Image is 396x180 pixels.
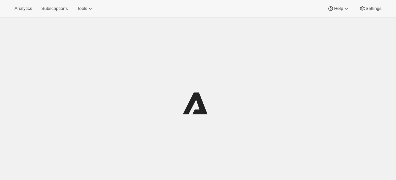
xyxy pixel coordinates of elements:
[323,4,353,13] button: Help
[334,6,343,11] span: Help
[37,4,72,13] button: Subscriptions
[355,4,385,13] button: Settings
[11,4,36,13] button: Analytics
[15,6,32,11] span: Analytics
[73,4,98,13] button: Tools
[366,6,381,11] span: Settings
[77,6,87,11] span: Tools
[41,6,68,11] span: Subscriptions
